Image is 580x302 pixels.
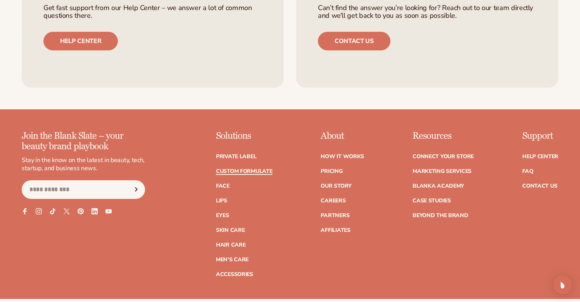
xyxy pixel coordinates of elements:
[413,213,468,218] a: Beyond the brand
[22,156,145,173] p: Stay in the know on the latest in beauty, tech, startup, and business news.
[43,4,262,20] p: Get fast support from our Help Center – we answer a lot of common questions there.
[413,169,471,174] a: Marketing services
[321,131,364,141] p: About
[321,213,349,218] a: Partners
[216,228,245,233] a: Skin Care
[216,257,249,262] a: Men's Care
[321,228,350,233] a: Affiliates
[321,198,345,204] a: Careers
[216,242,245,248] a: Hair Care
[216,154,256,159] a: Private label
[22,131,145,152] p: Join the Blank Slate – your beauty brand playbook
[216,131,273,141] p: Solutions
[522,131,558,141] p: Support
[321,183,351,189] a: Our Story
[216,213,229,218] a: Eyes
[216,183,230,189] a: Face
[522,183,557,189] a: Contact Us
[321,154,364,159] a: How It Works
[321,169,342,174] a: Pricing
[413,131,474,141] p: Resources
[553,276,572,294] div: Open Intercom Messenger
[413,198,451,204] a: Case Studies
[216,169,273,174] a: Custom formulate
[318,32,390,50] a: Contact us
[413,183,464,189] a: Blanka Academy
[522,169,533,174] a: FAQ
[522,154,558,159] a: Help Center
[128,180,145,199] button: Subscribe
[318,4,537,20] p: Can’t find the answer you’re looking for? Reach out to our team directly and we’ll get back to yo...
[413,154,474,159] a: Connect your store
[43,32,118,50] a: Help center
[216,198,227,204] a: Lips
[216,272,253,277] a: Accessories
